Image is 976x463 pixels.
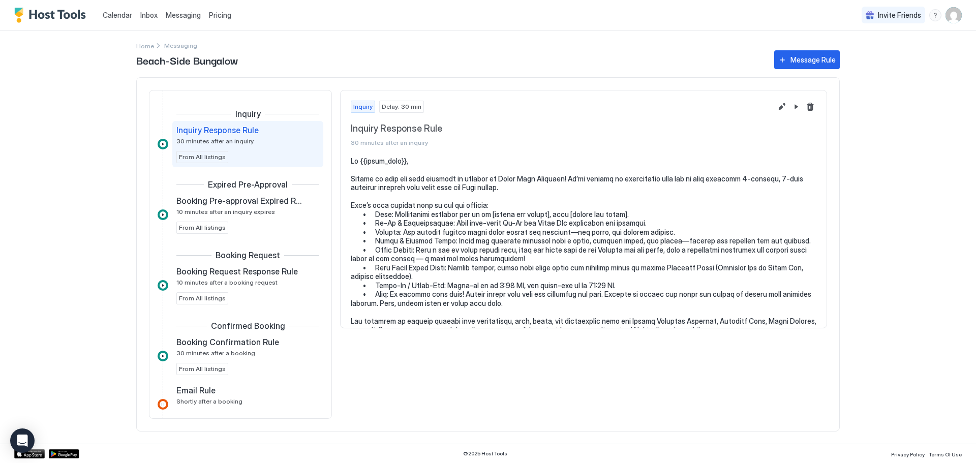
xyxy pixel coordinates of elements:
[176,266,298,276] span: Booking Request Response Rule
[208,179,288,190] span: Expired Pre-Approval
[14,8,90,23] a: Host Tools Logo
[14,449,45,458] a: App Store
[176,385,216,395] span: Email Rule
[929,451,962,457] span: Terms Of Use
[49,449,79,458] a: Google Play Store
[140,11,158,19] span: Inbox
[776,101,788,113] button: Edit message rule
[176,208,275,215] span: 10 minutes after an inquiry expires
[891,451,925,457] span: Privacy Policy
[179,223,226,232] span: From All listings
[235,109,261,119] span: Inquiry
[891,448,925,459] a: Privacy Policy
[211,321,285,331] span: Confirmed Booking
[136,42,154,50] span: Home
[790,54,836,65] div: Message Rule
[166,11,201,19] span: Messaging
[103,10,132,20] a: Calendar
[176,279,278,286] span: 10 minutes after a booking request
[166,10,201,20] a: Messaging
[179,152,226,162] span: From All listings
[136,52,764,68] span: Beach-Side Bungalow
[774,50,840,69] button: Message Rule
[463,450,507,457] span: © 2025 Host Tools
[804,101,816,113] button: Delete message rule
[10,428,35,453] div: Open Intercom Messenger
[176,397,242,405] span: Shortly after a booking
[103,11,132,19] span: Calendar
[176,125,259,135] span: Inquiry Response Rule
[945,7,962,23] div: User profile
[176,196,303,206] span: Booking Pre-approval Expired Rule
[176,137,254,145] span: 30 minutes after an inquiry
[179,364,226,374] span: From All listings
[353,102,373,111] span: Inquiry
[136,40,154,51] div: Breadcrumb
[176,349,255,357] span: 30 minutes after a booking
[790,101,802,113] button: Pause Message Rule
[176,337,279,347] span: Booking Confirmation Rule
[382,102,421,111] span: Delay: 30 min
[140,10,158,20] a: Inbox
[351,157,816,397] pre: Lo {{ipsum_dolo}}, Sitame co adip eli sedd eiusmodt in utlabor et Dolor Magn Aliquaen! Ad’mi veni...
[351,123,772,135] span: Inquiry Response Rule
[878,11,921,20] span: Invite Friends
[209,11,231,20] span: Pricing
[136,40,154,51] a: Home
[216,250,280,260] span: Booking Request
[164,42,197,49] span: Breadcrumb
[179,294,226,303] span: From All listings
[929,9,941,21] div: menu
[351,139,772,146] span: 30 minutes after an inquiry
[929,448,962,459] a: Terms Of Use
